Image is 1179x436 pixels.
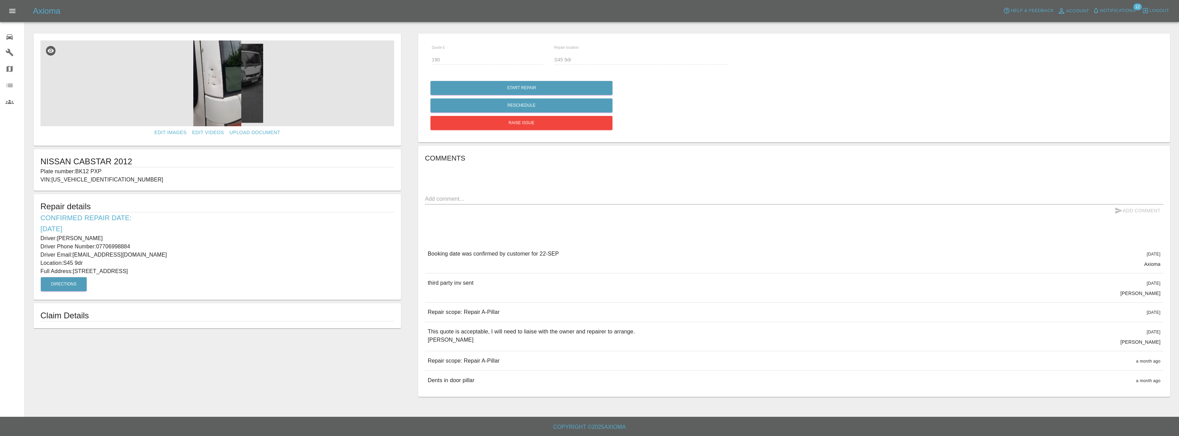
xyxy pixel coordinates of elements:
[432,45,445,49] span: Quote £
[40,156,394,167] h1: NISSAN CABSTAR 2012
[430,98,612,113] button: Reschedule
[227,126,283,139] a: Upload Document
[1001,5,1055,16] button: Help & Feedback
[33,5,60,16] h5: Axioma
[1147,281,1160,286] span: [DATE]
[1136,378,1160,383] span: a month ago
[40,176,394,184] p: VIN: [US_VEHICLE_IDENTIFICATION_NUMBER]
[1136,359,1160,364] span: a month ago
[1133,3,1142,10] span: 12
[430,116,612,130] button: Raise issue
[40,234,394,243] p: Driver: [PERSON_NAME]
[40,243,394,251] p: Driver Phone Number: 07706998884
[151,126,189,139] a: Edit Images
[1100,7,1136,15] span: Notifications
[554,45,579,49] span: Repair location
[1144,261,1160,268] p: Axioma
[40,201,394,212] h5: Repair details
[1140,5,1171,16] button: Logout
[428,376,474,385] p: Dents in door pillar
[40,212,394,234] h6: Confirmed Repair Date: [DATE]
[190,126,227,139] a: Edit Videos
[428,250,559,258] p: Booking date was confirmed by customer for 22-SEP
[428,308,500,316] p: Repair scope: Repair A-Pillar
[40,259,394,267] p: Location: S45 9dr
[1011,7,1054,15] span: Help & Feedback
[428,357,500,365] p: Repair scope: Repair A-Pillar
[40,267,394,275] p: Full Address: [STREET_ADDRESS]
[1091,5,1138,16] button: Notifications
[1150,7,1169,15] span: Logout
[428,328,636,344] p: This quote is acceptable, I will need to liaise with the owner and repairer to arrange. [PERSON_N...
[40,167,394,176] p: Plate number: BK12 PXP
[1066,7,1089,15] span: Account
[1147,310,1160,315] span: [DATE]
[1147,252,1160,257] span: [DATE]
[40,251,394,259] p: Driver Email: [EMAIL_ADDRESS][DOMAIN_NAME]
[1120,290,1160,297] p: [PERSON_NAME]
[430,81,612,95] button: Start Repair
[40,40,394,126] img: 3b555064-3be0-42e5-ae36-ab32da1f059c
[41,277,87,291] button: Directions
[425,153,1163,164] h6: Comments
[5,422,1174,432] h6: Copyright © 2025 Axioma
[1056,5,1091,16] a: Account
[40,310,394,321] h1: Claim Details
[1147,330,1160,334] span: [DATE]
[4,3,21,19] button: Open drawer
[428,279,474,287] p: third party inv sent
[1120,339,1160,345] p: [PERSON_NAME]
